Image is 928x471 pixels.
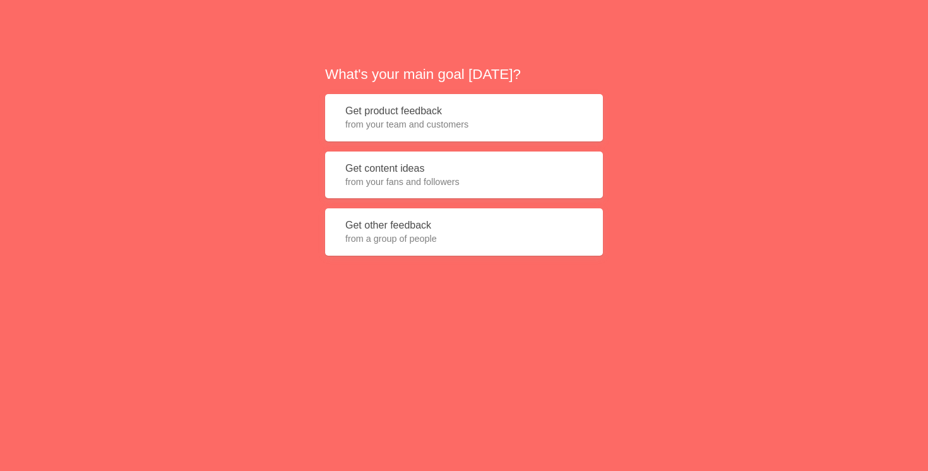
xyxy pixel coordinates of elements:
[345,232,583,245] span: from a group of people
[325,94,603,141] button: Get product feedbackfrom your team and customers
[325,208,603,256] button: Get other feedbackfrom a group of people
[345,118,583,131] span: from your team and customers
[325,152,603,199] button: Get content ideasfrom your fans and followers
[345,176,583,188] span: from your fans and followers
[325,64,603,84] h2: What's your main goal [DATE]?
